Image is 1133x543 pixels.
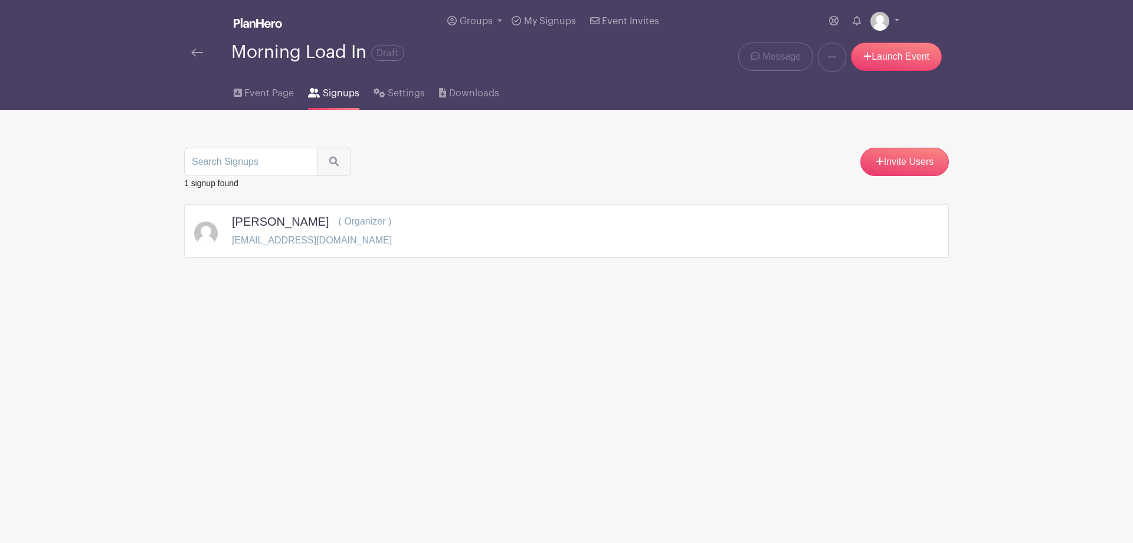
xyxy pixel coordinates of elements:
span: Draft [371,45,404,61]
a: Event Page [234,72,294,110]
span: My Signups [524,17,576,26]
span: Groups [460,17,493,26]
img: default-ce2991bfa6775e67f084385cd625a349d9dcbb7a52a09fb2fda1e96e2d18dcdb.png [194,222,218,245]
span: Downloads [449,86,499,100]
span: ( Organizer ) [338,216,391,226]
p: [EMAIL_ADDRESS][DOMAIN_NAME] [232,233,392,248]
a: Message [738,43,813,71]
span: Settings [388,86,425,100]
div: Morning Load In [231,43,404,62]
a: Settings [374,72,425,110]
a: Invite Users [860,148,949,176]
img: default-ce2991bfa6775e67f084385cd625a349d9dcbb7a52a09fb2fda1e96e2d18dcdb.png [870,12,889,31]
span: Message [762,50,801,64]
img: logo_white-6c42ec7e38ccf1d336a20a19083b03d10ae64f83f12c07503d8b9e83406b4c7d.svg [234,18,282,28]
span: Signups [323,86,359,100]
span: Event Page [244,86,294,100]
input: Search Signups [184,148,317,176]
span: Event Invites [602,17,659,26]
h5: [PERSON_NAME] [232,214,329,229]
a: Downloads [439,72,499,110]
a: Signups [308,72,359,110]
a: Launch Event [851,43,942,71]
small: 1 signup found [184,178,238,188]
img: back-arrow-29a5d9b10d5bd6ae65dc969a981735edf675c4d7a1fe02e03b50dbd4ba3cdb55.svg [191,48,203,57]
